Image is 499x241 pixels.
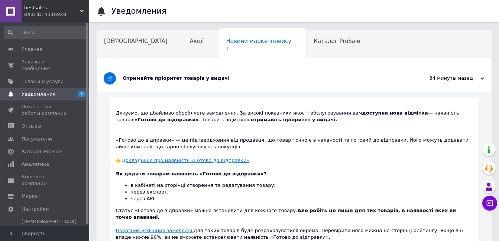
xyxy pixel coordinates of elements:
[122,158,250,163] u: Докладніше про наявність «Готово до відправки»
[22,174,69,187] span: Кошелек компании
[116,158,250,163] a: 👉Докладніше про наявність «Готово до відправки»
[22,123,41,129] span: Отзывы
[111,7,166,16] h1: Уведомления
[226,38,291,44] span: Новини маркетплейсу
[22,59,69,72] span: Заказы и сообщения
[190,38,204,44] span: Акції
[78,91,85,97] span: 1
[22,103,69,117] span: Показатели работы компании
[116,137,473,150] div: «Готово до відправки» — це підтвердження від продавця, що товар точно є в наявності та готовий до...
[22,91,55,98] span: Уведомления
[116,171,267,176] b: Як додати товарам наявність «Готово до відправки»?
[116,171,473,241] div: Статус «Готово до відправки» можна встановити для кожного товару. для таких товарів буде розрахов...
[250,117,337,122] b: отримають пріоритет у видачі.
[4,26,88,39] input: Поиск
[410,75,484,82] div: 34 минуты назад
[362,110,428,116] b: доступна нова відмітка
[116,208,456,220] b: Але робіть це лише для тих товарів, в наявності яких ви точно впевнені.
[131,195,473,202] li: через АРІ.
[131,189,473,195] li: через експорт;
[24,4,80,11] span: bestsales
[116,228,194,233] a: Показник успішних замовлень
[131,182,473,189] li: в кабінеті на сторінці створення та редагування товару;
[104,38,168,44] span: [DEMOGRAPHIC_DATA]
[22,206,49,212] span: Настройки
[314,38,360,44] span: Каталог ProSale
[22,193,40,199] span: Маркет
[482,196,497,211] button: Чат с покупателем
[123,75,410,82] div: Отримайте пріоритет товарів у видачі
[22,136,52,142] span: Покупатели
[22,148,62,155] span: Каталог ProSale
[24,11,89,18] div: Ваш ID: 4116928
[226,46,291,52] span: 1
[116,110,473,123] div: Дякуємо, що дбайливо обробляєте замовлення. За високі показники якості обслуговування вам — наявн...
[22,78,64,85] span: Товары и услуги
[135,117,199,122] b: «Готово до відправки»
[22,46,42,53] span: Главная
[22,161,49,168] span: Аналитика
